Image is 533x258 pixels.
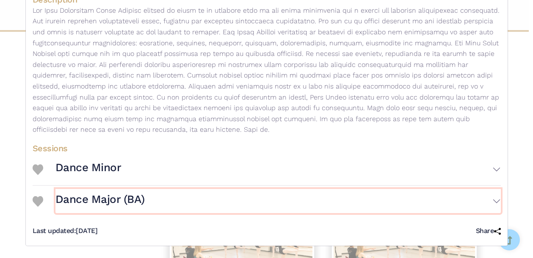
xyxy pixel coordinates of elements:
h4: Sessions [33,143,501,154]
h5: [DATE] [33,227,98,236]
h3: Dance Major (BA) [55,192,145,207]
p: Lor Ipsu Dolorsitam Conse Adipisc elitsed do eiusm te in utlabore etdo ma ali enima minimvenia qu... [33,5,501,135]
h5: Share [476,227,501,236]
button: Dance Minor [55,157,501,182]
button: Dance Major (BA) [55,189,501,214]
h3: Dance Minor [55,161,122,175]
img: Heart [33,196,43,207]
img: Heart [33,164,43,175]
span: Last updated: [33,227,76,235]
